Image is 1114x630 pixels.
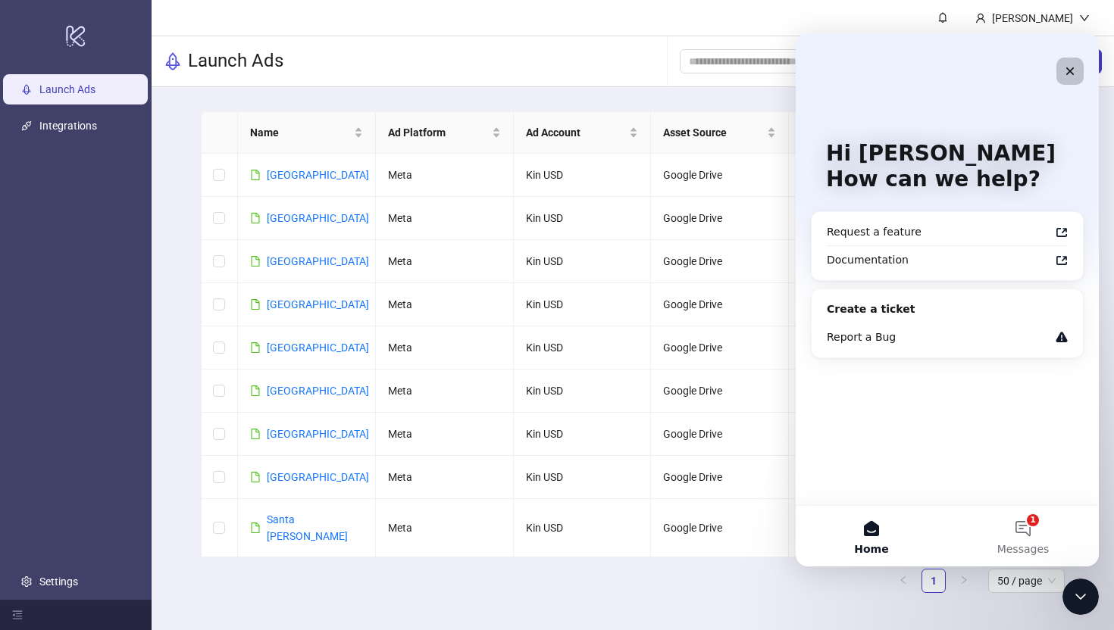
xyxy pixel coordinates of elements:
a: 1 [922,569,945,592]
span: file [250,256,261,267]
div: [PERSON_NAME] [986,10,1079,27]
span: 50 / page [997,569,1056,592]
a: [GEOGRAPHIC_DATA] [267,255,369,267]
td: [DATE] [789,197,927,240]
a: [GEOGRAPHIC_DATA] [267,428,369,440]
td: Kin USD [514,197,652,240]
td: Kin USD [514,154,652,197]
iframe: Intercom live chat [1062,579,1099,615]
span: Name [250,124,351,141]
td: Kin USD [514,499,652,557]
td: Google Drive [651,283,789,326]
td: Google Drive [651,154,789,197]
th: Name [238,112,376,154]
td: Meta [376,456,514,499]
td: Kin USD [514,413,652,456]
span: down [1079,13,1090,23]
a: [GEOGRAPHIC_DATA] [267,385,369,397]
h3: Launch Ads [188,49,283,73]
a: [GEOGRAPHIC_DATA] [267,342,369,354]
span: Ad Platform [388,124,489,141]
td: [DATE] [789,456,927,499]
span: menu-fold [12,610,23,620]
span: right [959,575,968,585]
td: Kin USD [514,240,652,283]
td: [DATE] [789,326,927,370]
td: [DATE] [789,499,927,557]
span: left [899,575,908,585]
td: Meta [376,283,514,326]
iframe: Intercom live chat [796,33,1099,566]
td: Kin USD [514,326,652,370]
a: Settings [39,575,78,588]
th: Ad Platform [376,112,514,154]
span: rocket [164,52,182,70]
a: [GEOGRAPHIC_DATA] [267,471,369,483]
span: Asset Source [663,124,764,141]
span: file [250,472,261,482]
li: Next Page [952,569,976,593]
span: file [250,385,261,396]
a: [GEOGRAPHIC_DATA] [267,298,369,310]
a: Santa [PERSON_NAME] [267,513,348,542]
td: Google Drive [651,240,789,283]
th: Asset Source [651,112,789,154]
td: Meta [376,197,514,240]
a: Integrations [39,120,97,132]
td: Kin USD [514,370,652,413]
td: Kin USD [514,283,652,326]
span: file [250,299,261,310]
span: file [250,429,261,439]
span: Ad Account [526,124,627,141]
td: [DATE] [789,283,927,326]
td: Meta [376,240,514,283]
td: Google Drive [651,326,789,370]
a: [GEOGRAPHIC_DATA] [267,212,369,224]
td: Kin USD [514,456,652,499]
td: Meta [376,154,514,197]
td: [DATE] [789,154,927,197]
td: Google Drive [651,456,789,499]
div: Page Size [988,569,1065,593]
li: Previous Page [891,569,915,593]
td: Meta [376,370,514,413]
a: Launch Ads [39,83,95,95]
a: [GEOGRAPHIC_DATA] [267,169,369,181]
td: Google Drive [651,413,789,456]
td: Meta [376,326,514,370]
span: file [250,170,261,180]
li: 1 [922,569,946,593]
th: Last Modified [789,112,927,154]
span: bell [937,12,948,23]
td: Google Drive [651,197,789,240]
td: [DATE] [789,240,927,283]
span: user [975,13,986,23]
td: Google Drive [651,370,789,413]
td: [DATE] [789,370,927,413]
td: Meta [376,413,514,456]
span: file [250,522,261,533]
span: file [250,213,261,223]
td: Google Drive [651,499,789,557]
td: [DATE] [789,413,927,456]
td: Meta [376,499,514,557]
span: file [250,342,261,353]
button: left [891,569,915,593]
th: Ad Account [514,112,652,154]
button: right [952,569,976,593]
